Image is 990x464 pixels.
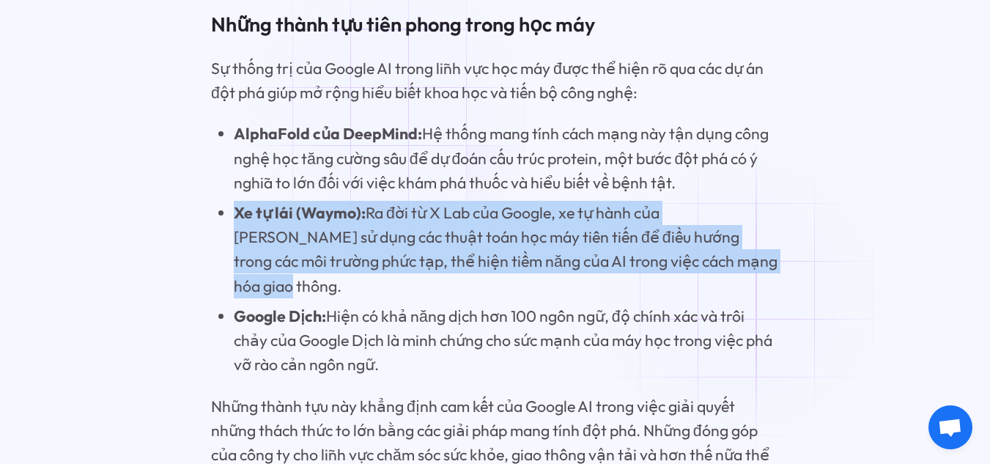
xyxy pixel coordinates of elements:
font: Google Dịch: [234,306,326,326]
font: Xe tự lái (Waymo): [234,203,366,223]
font: Hệ thống mang tính cách mạng này tận dụng công nghệ học tăng cường sâu để dự đoán cấu trúc protei... [234,124,769,192]
font: Những thành tựu tiên phong trong học máy [211,12,595,37]
font: Sự thống trị của Google AI trong lĩnh vực học máy được thể hiện rõ qua các dự án đột phá giúp mở ... [211,59,764,103]
font: Ra đời từ X Lab của Google, xe tự hành của [PERSON_NAME] sử dụng các thuật toán học máy tiên tiến... [234,203,777,296]
font: Hiện có khả năng dịch hơn 100 ngôn ngữ, độ chính xác và trôi chảy của Google Dịch là minh chứng c... [234,306,772,375]
font: AlphaFold của DeepMind: [234,124,422,144]
div: Mở cuộc trò chuyện [928,405,972,449]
